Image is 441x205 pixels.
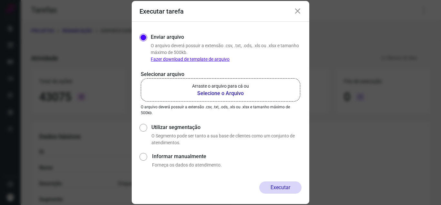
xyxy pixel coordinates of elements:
p: O Segmento pode ser tanto a sua base de clientes como um conjunto de atendimentos. [151,133,302,146]
a: Fazer download de template de arquivo [151,57,230,62]
label: Enviar arquivo [151,33,184,41]
p: Forneça os dados do atendimento. [152,162,302,168]
button: Executar [259,181,302,194]
p: Arraste o arquivo para cá ou [192,83,249,90]
b: Selecione o Arquivo [192,90,249,97]
p: O arquivo deverá possuir a extensão .csv, .txt, .ods, .xls ou .xlsx e tamanho máximo de 500kb. [151,42,302,63]
p: Selecionar arquivo [141,70,300,78]
h3: Executar tarefa [139,7,184,15]
label: Utilizar segmentação [151,124,302,131]
label: Informar manualmente [152,153,302,160]
p: O arquivo deverá possuir a extensão .csv, .txt, .ods, .xls ou .xlsx e tamanho máximo de 500kb. [141,104,300,116]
